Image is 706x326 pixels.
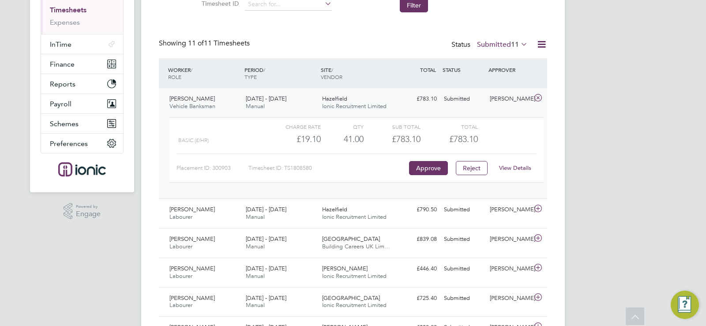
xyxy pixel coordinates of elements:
[188,39,204,48] span: 11 of
[420,66,436,73] span: TOTAL
[263,66,265,73] span: /
[456,161,488,175] button: Reject
[486,232,532,247] div: [PERSON_NAME]
[477,40,528,49] label: Submitted
[322,102,387,110] span: Ionic Recruitment Limited
[264,132,321,146] div: £19.10
[169,265,215,272] span: [PERSON_NAME]
[486,62,532,78] div: APPROVER
[246,301,265,309] span: Manual
[169,213,192,221] span: Labourer
[41,114,123,133] button: Schemes
[244,73,257,80] span: TYPE
[64,203,101,220] a: Powered byEngage
[394,262,440,276] div: £446.40
[322,294,380,302] span: [GEOGRAPHIC_DATA]
[321,73,342,80] span: VENDOR
[246,95,286,102] span: [DATE] - [DATE]
[322,243,390,250] span: Building Careers UK Lim…
[50,40,71,49] span: InTime
[50,6,86,14] a: Timesheets
[394,202,440,217] div: £790.50
[322,235,380,243] span: [GEOGRAPHIC_DATA]
[440,262,486,276] div: Submitted
[178,137,209,143] span: Basic (£/HR)
[169,243,192,250] span: Labourer
[486,291,532,306] div: [PERSON_NAME]
[671,291,699,319] button: Engage Resource Center
[440,62,486,78] div: STATUS
[511,40,519,49] span: 11
[246,265,286,272] span: [DATE] - [DATE]
[321,121,364,132] div: QTY
[169,95,215,102] span: [PERSON_NAME]
[41,34,123,54] button: InTime
[486,92,532,106] div: [PERSON_NAME]
[246,272,265,280] span: Manual
[50,139,88,148] span: Preferences
[166,62,242,85] div: WORKER
[421,121,477,132] div: Total
[440,232,486,247] div: Submitted
[409,161,448,175] button: Approve
[499,164,531,172] a: View Details
[486,202,532,217] div: [PERSON_NAME]
[41,74,123,94] button: Reports
[246,102,265,110] span: Manual
[449,134,478,144] span: £783.10
[50,60,75,68] span: Finance
[58,162,106,176] img: ionic-logo-retina.png
[168,73,181,80] span: ROLE
[159,39,252,48] div: Showing
[321,132,364,146] div: 41.00
[319,62,395,85] div: SITE
[169,301,192,309] span: Labourer
[176,161,248,175] div: Placement ID: 300903
[440,92,486,106] div: Submitted
[394,232,440,247] div: £839.08
[191,66,192,73] span: /
[331,66,333,73] span: /
[41,94,123,113] button: Payroll
[248,161,407,175] div: Timesheet ID: TS1808580
[242,62,319,85] div: PERIOD
[76,210,101,218] span: Engage
[364,132,421,146] div: £783.10
[364,121,421,132] div: Sub Total
[246,235,286,243] span: [DATE] - [DATE]
[451,39,529,51] div: Status
[169,206,215,213] span: [PERSON_NAME]
[169,235,215,243] span: [PERSON_NAME]
[246,206,286,213] span: [DATE] - [DATE]
[169,294,215,302] span: [PERSON_NAME]
[246,243,265,250] span: Manual
[394,291,440,306] div: £725.40
[50,120,79,128] span: Schemes
[41,134,123,153] button: Preferences
[246,213,265,221] span: Manual
[322,265,368,272] span: [PERSON_NAME]
[264,121,321,132] div: Charge rate
[50,100,71,108] span: Payroll
[322,272,387,280] span: Ionic Recruitment Limited
[322,206,347,213] span: Hazelfield
[394,92,440,106] div: £783.10
[169,102,215,110] span: Vehicle Banksman
[246,294,286,302] span: [DATE] - [DATE]
[41,54,123,74] button: Finance
[41,162,124,176] a: Go to home page
[50,18,80,26] a: Expenses
[169,272,192,280] span: Labourer
[322,95,347,102] span: Hazelfield
[76,203,101,210] span: Powered by
[440,291,486,306] div: Submitted
[322,301,387,309] span: Ionic Recruitment Limited
[440,202,486,217] div: Submitted
[322,213,387,221] span: Ionic Recruitment Limited
[50,80,75,88] span: Reports
[188,39,250,48] span: 11 Timesheets
[486,262,532,276] div: [PERSON_NAME]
